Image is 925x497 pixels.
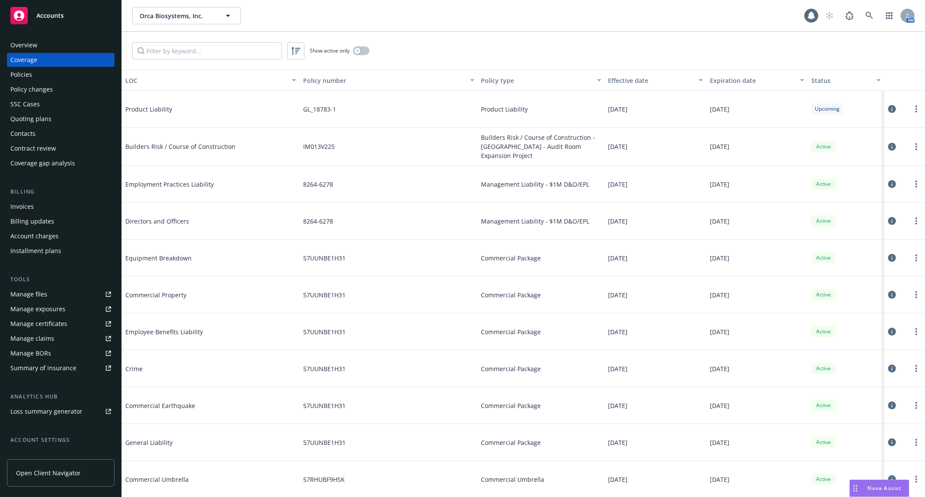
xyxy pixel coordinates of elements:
[911,253,922,263] a: more
[815,291,832,299] span: Active
[481,475,545,484] span: Commercial Umbrella
[125,253,255,263] span: Equipment Breakdown
[861,7,878,24] a: Search
[303,253,346,263] span: 57UUNBE1H31
[10,229,59,243] div: Account charges
[841,7,858,24] a: Report a Bug
[815,254,832,262] span: Active
[10,405,82,418] div: Loss summary generator
[710,290,729,300] span: [DATE]
[125,180,255,189] span: Employment Practices Liability
[7,332,114,346] a: Manage claims
[125,327,255,336] span: Employee Benefits Liability
[303,180,333,189] span: 8264-6278
[10,448,48,462] div: Service team
[125,364,255,373] span: Crime
[481,253,541,263] span: Commercial Package
[481,327,541,336] span: Commercial Package
[7,361,114,375] a: Summary of insurance
[303,76,464,85] div: Policy number
[7,448,114,462] a: Service team
[911,326,922,337] a: more
[710,76,795,85] div: Expiration date
[608,217,628,226] span: [DATE]
[815,143,832,151] span: Active
[132,42,282,59] input: Filter by keyword...
[911,290,922,300] a: more
[481,133,601,160] span: Builders Risk / Course of Construction - [GEOGRAPHIC_DATA] - Audit Room Expansion Project
[911,363,922,374] a: more
[710,253,729,263] span: [DATE]
[10,68,32,82] div: Policies
[125,142,255,151] span: Builders Risk / Course of Construction
[710,438,729,447] span: [DATE]
[122,70,300,91] button: LOC
[7,38,114,52] a: Overview
[710,142,729,151] span: [DATE]
[821,7,838,24] a: Start snowing
[125,105,255,114] span: Product Liability
[125,401,255,410] span: Commercial Earthquake
[303,327,346,336] span: 57UUNBE1H31
[608,327,628,336] span: [DATE]
[140,11,215,20] span: Orca Biosystems, Inc.
[815,438,832,446] span: Active
[7,53,114,67] a: Coverage
[7,405,114,418] a: Loss summary generator
[10,302,65,316] div: Manage exposures
[7,127,114,141] a: Contacts
[710,364,729,373] span: [DATE]
[10,361,76,375] div: Summary of insurance
[10,38,37,52] div: Overview
[481,401,541,410] span: Commercial Package
[7,68,114,82] a: Policies
[125,475,255,484] span: Commercial Umbrella
[608,76,693,85] div: Effective date
[481,438,541,447] span: Commercial Package
[7,244,114,258] a: Installment plans
[303,401,346,410] span: 57UUNBE1H31
[608,142,628,151] span: [DATE]
[7,287,114,301] a: Manage files
[10,346,51,360] div: Manage BORs
[303,438,346,447] span: 57UUNBE1H31
[7,200,114,214] a: Invoices
[303,364,346,373] span: 57UUNBE1H31
[10,244,61,258] div: Installment plans
[815,365,832,372] span: Active
[911,474,922,484] a: more
[125,217,255,226] span: Directors and Officers
[911,437,922,448] a: more
[10,112,52,126] div: Quoting plans
[303,105,336,114] span: GL_18783-1
[16,468,81,477] span: Open Client Navigator
[911,216,922,226] a: more
[481,290,541,300] span: Commercial Package
[7,3,114,28] a: Accounts
[303,475,345,484] span: 57RHUBF9HSK
[881,7,898,24] a: Switch app
[815,105,840,113] span: Upcoming
[7,142,114,155] a: Contract review
[7,156,114,170] a: Coverage gap analysis
[10,332,54,346] div: Manage claims
[10,317,67,331] div: Manage certificates
[815,328,832,336] span: Active
[608,105,628,114] span: [DATE]
[815,217,832,225] span: Active
[850,480,861,497] div: Drag to move
[911,179,922,189] a: more
[10,53,37,67] div: Coverage
[300,70,477,91] button: Policy number
[10,287,47,301] div: Manage files
[132,7,241,24] button: Orca Biosystems, Inc.
[911,142,922,152] a: more
[10,142,56,155] div: Contract review
[710,327,729,336] span: [DATE]
[10,200,34,214] div: Invoices
[608,475,628,484] span: [DATE]
[481,76,592,85] div: Policy type
[815,475,832,483] span: Active
[481,364,541,373] span: Commercial Package
[481,105,528,114] span: Product Liability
